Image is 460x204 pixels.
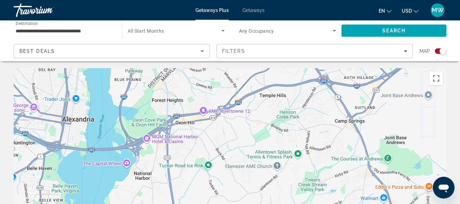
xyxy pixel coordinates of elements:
span: en [379,8,385,14]
button: Search [342,25,446,37]
span: Best Deals [19,48,55,54]
span: Filters [222,48,245,54]
span: Search [382,28,406,33]
span: Destination [16,21,38,26]
a: Travorium [14,1,82,19]
span: USD [402,8,412,14]
a: Getaways Plus [195,7,229,13]
span: Any Occupancy [239,28,274,34]
a: Getaways [242,7,265,13]
button: Change language [379,6,392,16]
iframe: Button to launch messaging window [433,177,455,199]
span: Map [419,46,430,56]
button: Toggle fullscreen view [429,72,443,85]
button: User Menu [429,3,446,17]
span: All Start Months [128,28,164,34]
mat-select: Sort by [19,47,204,55]
button: Change currency [402,6,418,16]
span: MW [432,7,444,14]
input: Select destination [16,27,113,35]
button: Filters [217,44,413,58]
